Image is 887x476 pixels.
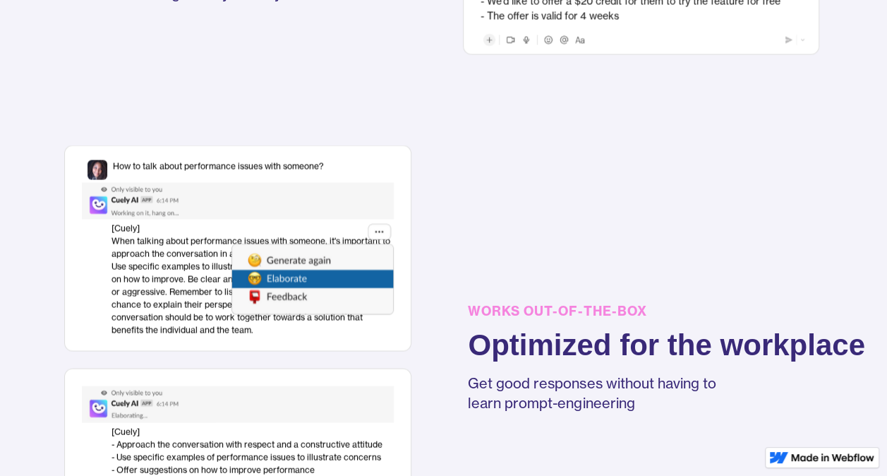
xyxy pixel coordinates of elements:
img: Made in Webflow [791,453,874,462]
h3: Optimized for the workplace [468,328,864,362]
div: How to talk about performance issues with someone? [113,160,324,172]
p: Get good responses without having to learn prompt-engineering [468,373,864,412]
h5: WORKS OUT-OF-THE-BOX [468,301,864,321]
div: [Cuely] When talking about performance issues with someone, it's important to approach the conver... [111,222,394,336]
